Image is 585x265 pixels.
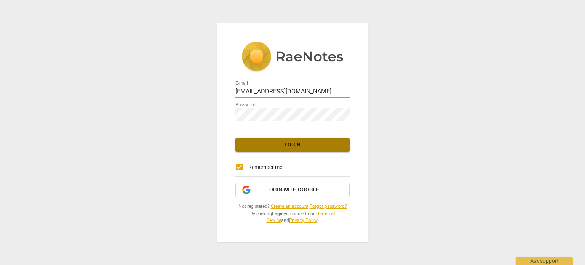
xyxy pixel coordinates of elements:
b: Login [272,211,284,217]
label: E-mail [235,81,248,86]
button: Login [235,138,350,152]
a: Terms of Service [267,211,335,223]
a: Forgot password? [310,204,347,209]
span: By clicking you agree to our and . [235,211,350,223]
span: Login [241,141,344,149]
div: Ask support [516,257,573,265]
label: Password [235,103,256,108]
a: Privacy Policy [289,218,318,223]
button: Login with Google [235,183,350,197]
img: 5ac2273c67554f335776073100b6d88f.svg [241,42,344,73]
span: Login with Google [266,186,319,194]
a: Create an account [271,204,308,209]
span: Not registered? | [235,203,350,210]
span: Remember me [248,163,282,171]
